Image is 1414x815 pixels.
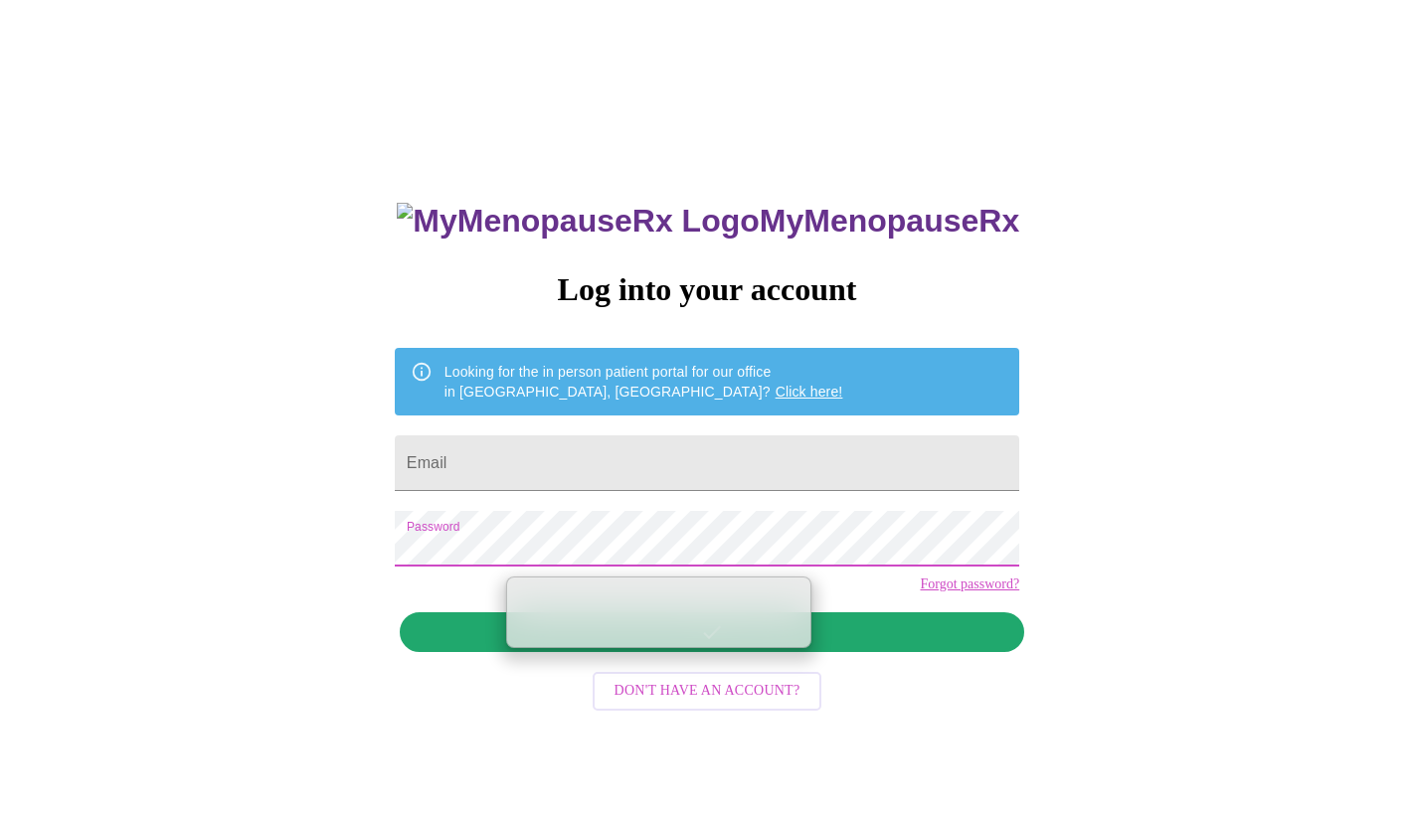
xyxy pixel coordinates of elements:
button: Don't have an account? [593,672,822,711]
a: Forgot password? [920,576,1019,592]
h3: MyMenopauseRx [397,203,1019,240]
a: Don't have an account? [588,681,827,698]
span: Don't have an account? [615,679,800,704]
h3: Log into your account [395,271,1019,308]
img: MyMenopauseRx Logo [397,203,759,240]
div: Looking for the in person patient portal for our office in [GEOGRAPHIC_DATA], [GEOGRAPHIC_DATA]? [444,354,843,409]
a: Click here! [776,384,843,400]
